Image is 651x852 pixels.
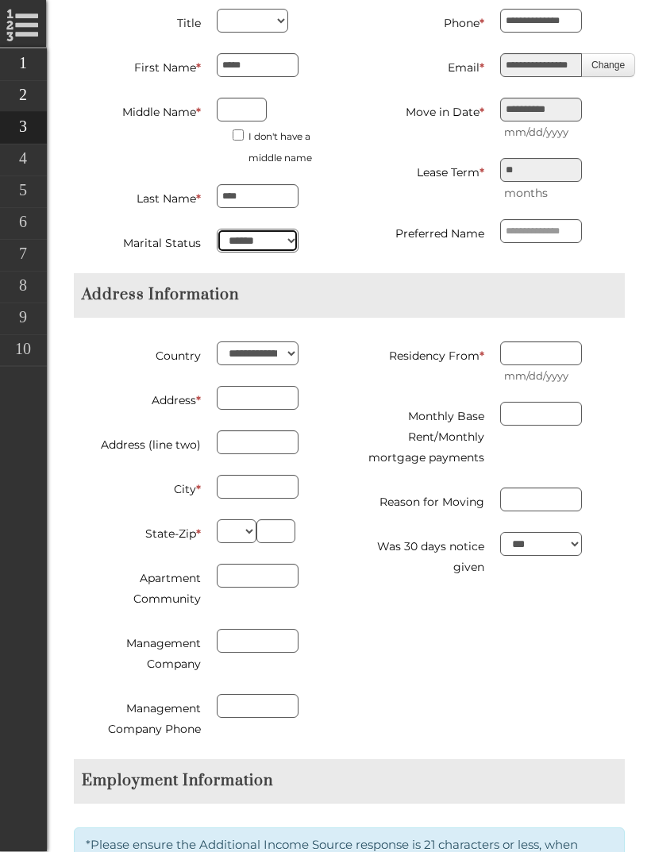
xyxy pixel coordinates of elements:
label: Reason for Moving [357,488,484,513]
input: Move in date, please enter date in the format of two digits month slash two digits day slash four... [500,98,582,122]
input: first name [217,54,299,78]
h2: Address Information [74,286,625,306]
label: Lease Term [357,159,484,183]
input: Residency start date, please enter date in the format of two digits month slash two digits day sl... [500,342,582,366]
label: Middle Name [74,98,201,123]
label: Title [74,10,201,34]
label: Management Company [74,630,201,675]
select: state [217,520,256,544]
label: Apartment Community [74,565,201,610]
label: Country [74,342,201,367]
label: Last Name [74,185,201,210]
span: mm/dd/yyyy [500,122,625,143]
input: Management Company [217,630,299,653]
label: Was 30 days notice given [357,533,484,578]
input: Apartment Community [217,565,299,588]
input: reason for moving [500,488,582,512]
label: Address [74,387,201,411]
label: Monthly Base Rent/Monthly mortgage payments [357,403,484,468]
label: Residency From [357,342,484,367]
label: Move in Date [357,98,484,123]
input: middle name [217,98,267,122]
input: current city [217,476,299,499]
label: months [500,183,548,204]
input: Current monthly rent / monthly mortgage payments [500,403,582,426]
label: First Name [74,54,201,79]
input: last name [217,185,299,209]
select: country [217,342,299,366]
label: Management Company Phone [74,695,201,740]
select: marital status [217,229,299,253]
input: address extended field [217,431,299,455]
input: I don't have a middle name [233,129,244,142]
button: Change [581,54,635,78]
label: Preferred Name [357,220,484,245]
label: Email [357,54,484,79]
span: mm/dd/yyyy [500,366,625,387]
input: address [217,387,299,411]
h2: Employment Information [74,772,625,792]
label: Phone [357,10,484,34]
select: Was 30 days notice given [500,533,582,557]
input: phone number [500,10,582,33]
input: email [500,54,582,78]
label: State-Zip [74,520,201,545]
input: current zipcode [256,520,296,544]
small: I don't have a middle name [248,131,312,164]
label: Marital Status [74,229,201,254]
select: Title [217,10,288,33]
label: City [74,476,201,500]
input: Management Company phone number [217,695,299,719]
label: Address (line two) [74,431,201,456]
